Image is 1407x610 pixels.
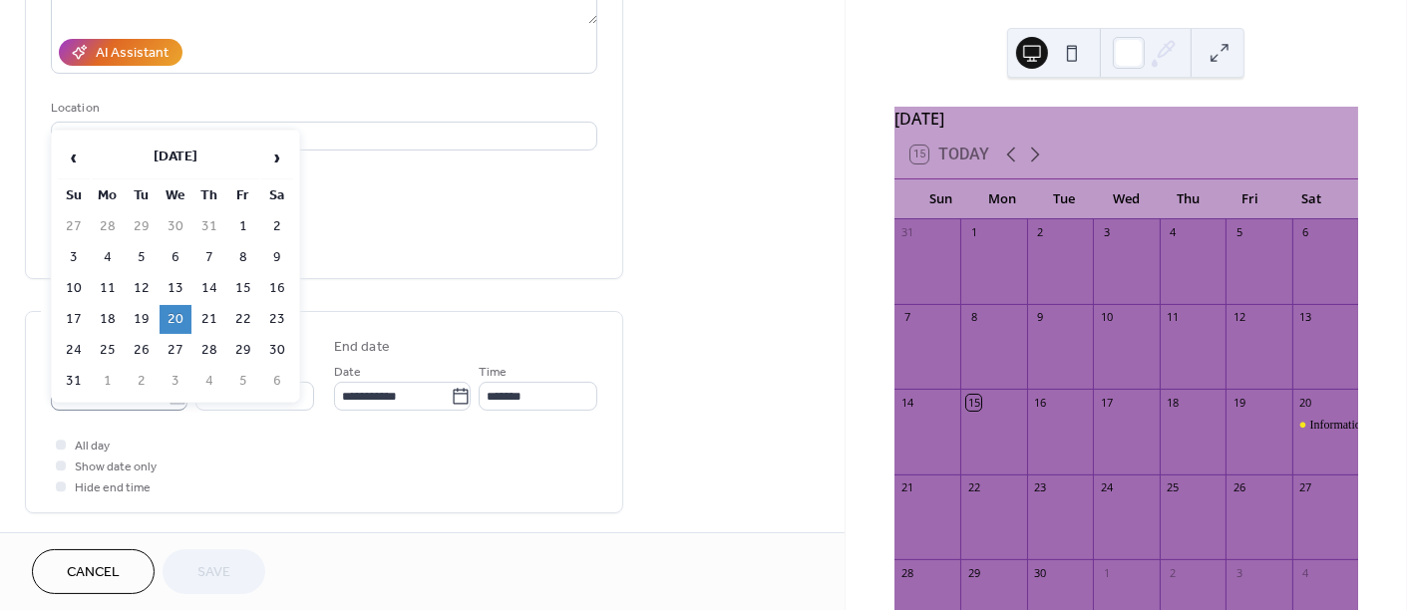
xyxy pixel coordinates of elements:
[227,243,259,272] td: 8
[1033,310,1048,325] div: 9
[261,336,293,365] td: 30
[262,138,292,177] span: ›
[193,274,225,303] td: 14
[193,212,225,241] td: 31
[227,336,259,365] td: 29
[479,363,507,384] span: Time
[1166,225,1181,240] div: 4
[1231,225,1246,240] div: 5
[51,98,593,119] div: Location
[900,310,915,325] div: 7
[126,274,158,303] td: 12
[58,367,90,396] td: 31
[1033,395,1048,410] div: 16
[160,181,191,210] th: We
[75,437,110,457] span: All day
[900,565,915,580] div: 28
[1033,565,1048,580] div: 30
[1298,310,1313,325] div: 13
[59,39,182,66] button: AI Assistant
[59,138,89,177] span: ‹
[58,243,90,272] td: 3
[1099,310,1114,325] div: 10
[1298,565,1313,580] div: 4
[227,274,259,303] td: 15
[1231,395,1246,410] div: 19
[1292,417,1358,434] div: Informational March & Peace Vigil
[1231,310,1246,325] div: 12
[1099,395,1114,410] div: 17
[1219,179,1280,219] div: Fri
[261,212,293,241] td: 2
[1033,225,1048,240] div: 2
[1166,480,1181,495] div: 25
[966,395,981,410] div: 15
[1280,179,1342,219] div: Sat
[58,336,90,365] td: 24
[334,363,361,384] span: Date
[96,44,169,65] div: AI Assistant
[1166,310,1181,325] div: 11
[1099,480,1114,495] div: 24
[126,336,158,365] td: 26
[193,336,225,365] td: 28
[75,457,157,478] span: Show date only
[261,274,293,303] td: 16
[160,367,191,396] td: 3
[966,480,981,495] div: 22
[160,243,191,272] td: 6
[58,274,90,303] td: 10
[261,367,293,396] td: 6
[910,179,972,219] div: Sun
[193,181,225,210] th: Th
[900,395,915,410] div: 14
[227,212,259,241] td: 1
[1298,480,1313,495] div: 27
[58,305,90,334] td: 17
[966,225,981,240] div: 1
[92,305,124,334] td: 18
[227,305,259,334] td: 22
[67,563,120,584] span: Cancel
[1166,565,1181,580] div: 2
[92,243,124,272] td: 4
[966,565,981,580] div: 29
[92,137,259,179] th: [DATE]
[126,367,158,396] td: 2
[972,179,1034,219] div: Mon
[1298,225,1313,240] div: 6
[92,336,124,365] td: 25
[1298,395,1313,410] div: 20
[58,181,90,210] th: Su
[1231,565,1246,580] div: 3
[1166,395,1181,410] div: 18
[1099,225,1114,240] div: 3
[126,305,158,334] td: 19
[966,310,981,325] div: 8
[92,367,124,396] td: 1
[261,243,293,272] td: 9
[126,181,158,210] th: Tu
[126,212,158,241] td: 29
[1099,565,1114,580] div: 1
[894,107,1358,131] div: [DATE]
[32,549,155,594] a: Cancel
[334,337,390,358] div: End date
[1157,179,1219,219] div: Thu
[58,212,90,241] td: 27
[193,305,225,334] td: 21
[92,181,124,210] th: Mo
[160,305,191,334] td: 20
[160,336,191,365] td: 27
[227,367,259,396] td: 5
[900,480,915,495] div: 21
[261,305,293,334] td: 23
[75,478,151,499] span: Hide end time
[900,225,915,240] div: 31
[1033,179,1095,219] div: Tue
[126,243,158,272] td: 5
[1231,480,1246,495] div: 26
[1033,480,1048,495] div: 23
[193,243,225,272] td: 7
[160,212,191,241] td: 30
